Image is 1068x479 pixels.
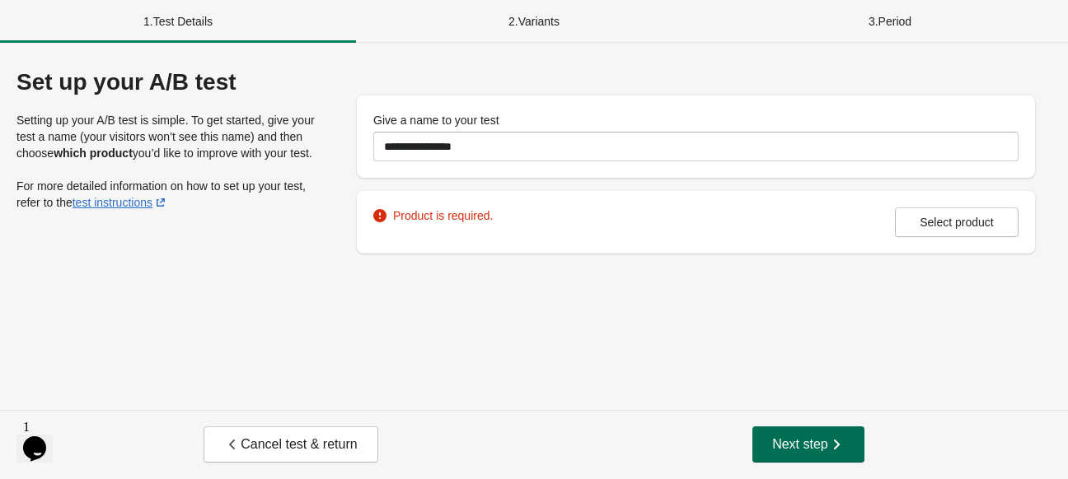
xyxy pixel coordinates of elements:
a: test instructions [73,196,169,209]
span: Next step [772,436,845,453]
iframe: chat widget [16,413,69,463]
p: Setting up your A/B test is simple. To get started, give your test a name (your visitors won’t se... [16,112,324,161]
span: Cancel test & return [224,436,357,453]
p: For more detailed information on how to set up your test, refer to the [16,178,324,211]
strong: which product [54,146,133,160]
label: Give a name to your test [373,112,499,128]
button: Cancel test & return [204,426,377,463]
div: Product is required. [373,207,493,224]
button: Select product [895,207,1019,237]
button: Next step [752,426,864,463]
span: Select product [920,216,994,229]
div: Set up your A/B test [16,69,324,95]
